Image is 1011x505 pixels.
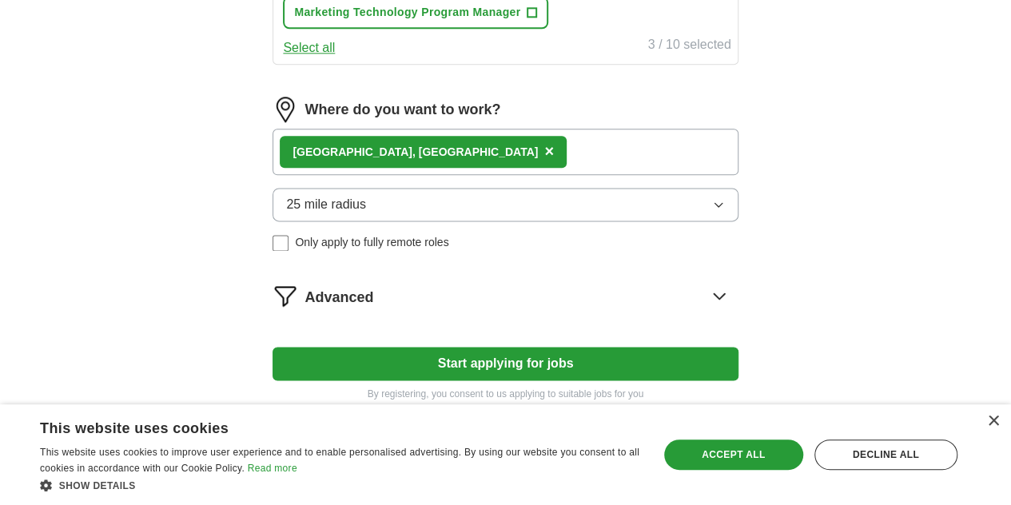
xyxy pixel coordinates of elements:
[248,463,297,474] a: Read more, opens a new window
[293,144,538,161] div: , [GEOGRAPHIC_DATA]
[283,38,335,58] button: Select all
[40,414,600,438] div: This website uses cookies
[295,234,448,251] span: Only apply to fully remote roles
[648,35,731,58] div: 3 / 10 selected
[273,387,738,401] p: By registering, you consent to us applying to suitable jobs for you
[273,188,738,221] button: 25 mile radius
[664,439,803,470] div: Accept all
[304,99,500,121] label: Where do you want to work?
[40,447,639,474] span: This website uses cookies to improve user experience and to enable personalised advertising. By u...
[544,142,554,160] span: ×
[293,145,412,158] strong: [GEOGRAPHIC_DATA]
[273,97,298,122] img: location.png
[544,140,554,164] button: ×
[286,195,366,214] span: 25 mile radius
[304,287,373,308] span: Advanced
[273,283,298,308] img: filter
[273,235,289,251] input: Only apply to fully remote roles
[294,4,520,21] span: Marketing Technology Program Manager
[273,347,738,380] button: Start applying for jobs
[814,439,957,470] div: Decline all
[40,477,640,493] div: Show details
[987,416,999,427] div: Close
[59,480,136,491] span: Show details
